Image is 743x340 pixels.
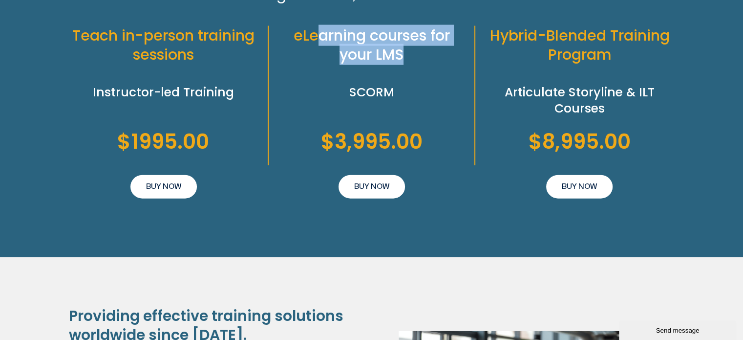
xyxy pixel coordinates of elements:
[130,175,197,199] a: BUY NOW
[278,85,464,101] h2: SCORM
[339,175,405,199] a: BUY NOW
[485,26,675,64] h2: Hybrid-Blended Training Program
[117,129,209,156] h2: $1995.00
[485,85,675,116] h2: Articulate Storyline & ILT Courses
[146,181,181,193] span: BUY NOW
[562,181,597,193] span: BUY NOW
[321,129,423,156] h2: $3,995.00
[354,181,389,193] span: BUY NOW
[278,26,464,64] h2: eLearning courses for your LMS
[619,318,738,340] iframe: chat widget
[69,85,258,101] h2: Instructor-led Training
[546,175,613,199] a: BUY NOW
[529,129,631,156] h2: $8,995.00
[69,26,258,64] h2: Teach in-person training sessions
